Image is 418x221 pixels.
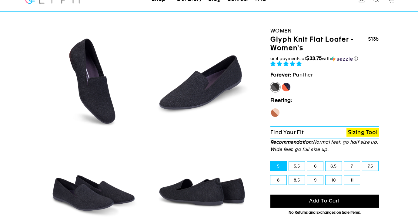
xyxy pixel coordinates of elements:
[289,210,361,215] span: No Returns and Exchanges on Sale Items.
[289,175,305,185] label: 8.5
[307,175,323,185] label: 9
[151,29,254,133] img: Panther
[270,56,379,62] div: or 4 payments of with
[289,161,305,171] label: 5.5
[307,161,323,171] label: 6
[270,61,303,67] span: 4.88 stars
[270,129,304,135] span: Find Your Fit
[270,35,368,53] h1: Glyph Knit Flat Loafer - Women's
[344,161,360,171] label: 7
[293,72,313,78] span: Panther
[270,139,313,144] strong: Recommendation:
[270,97,293,103] strong: Fleeting:
[270,195,379,208] button: Add to cart
[331,56,353,62] img: Sezzle
[270,161,286,171] label: 5
[270,138,379,153] p: Normal feet, go half size up. Wide feet, go full size up.
[270,56,379,62] div: or 4 payments of$33.75withSezzle Click to learn more about Sezzle
[362,161,378,171] label: 7.5
[281,82,291,92] label: [PERSON_NAME]
[306,55,322,61] span: $33.75
[368,36,379,42] span: $135
[270,108,280,117] label: Seahorse
[326,161,342,171] label: 6.5
[346,128,379,137] a: Sizing Tool
[309,198,340,204] span: Add to cart
[326,175,342,185] label: 10
[270,175,286,185] label: 8
[270,82,280,92] label: Panther
[270,72,292,78] strong: Forever:
[42,29,145,133] img: Panther
[270,27,379,35] div: Women
[344,175,360,185] label: 11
